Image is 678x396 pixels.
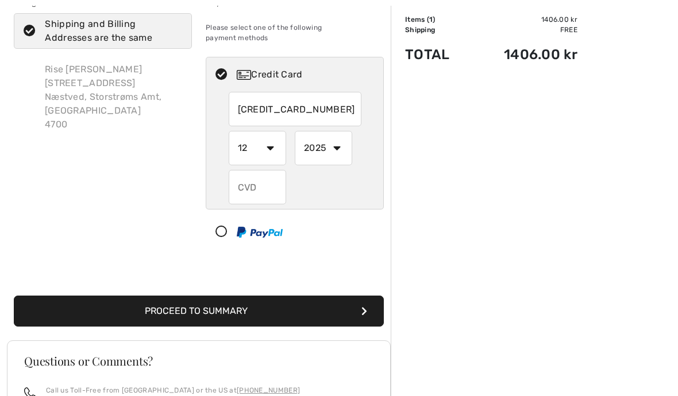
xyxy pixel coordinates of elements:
[429,15,433,24] span: 1
[237,386,300,394] a: [PHONE_NUMBER]
[14,296,384,327] button: Proceed to Summary
[36,53,192,141] div: Rise [PERSON_NAME] [STREET_ADDRESS] Næstved, Storstrøms Amt, [GEOGRAPHIC_DATA] 4700
[206,13,384,52] div: Please select one of the following payment methods
[24,355,373,367] h3: Questions or Comments?
[405,14,470,25] td: Items ( )
[237,68,376,81] div: Credit Card
[229,170,286,204] input: CVD
[45,17,175,45] div: Shipping and Billing Addresses are the same
[470,14,577,25] td: 1406.00 kr
[229,92,361,126] input: Card number
[46,385,300,395] p: Call us Toll-Free from [GEOGRAPHIC_DATA] or the US at
[470,25,577,35] td: Free
[237,227,283,238] img: PayPal
[237,70,251,80] img: Credit Card
[405,35,470,74] td: Total
[405,25,470,35] td: Shipping
[470,35,577,74] td: 1406.00 kr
